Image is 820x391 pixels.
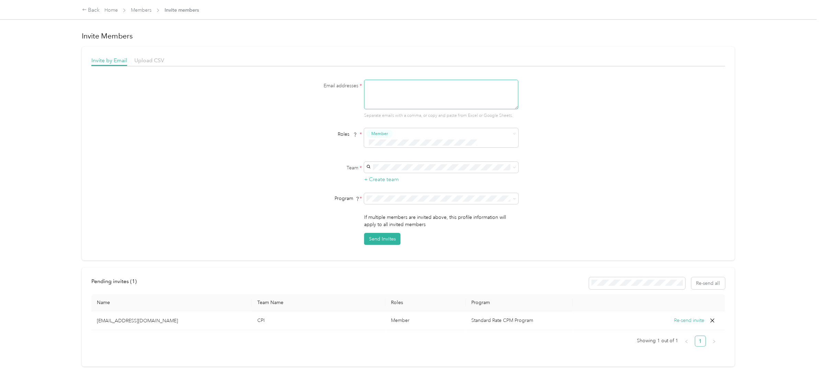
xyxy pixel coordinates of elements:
[134,57,164,64] span: Upload CSV
[97,317,246,324] p: [EMAIL_ADDRESS][DOMAIN_NAME]
[589,277,725,289] div: Resend all invitations
[712,339,716,344] span: right
[471,317,533,323] span: Standard Rate CPM Program
[674,317,704,324] button: Re-send invite
[252,294,385,311] th: Team Name
[165,7,199,14] span: Invite members
[681,336,692,347] li: Previous Page
[364,113,518,119] p: Separate emails with a comma, or copy and paste from Excel or Google Sheets.
[709,336,720,347] button: right
[364,214,518,228] p: If multiple members are invited above, this profile information will apply to all invited members
[91,294,252,311] th: Name
[91,278,137,284] span: Pending invites
[131,7,151,13] a: Members
[364,233,401,245] button: Send Invites
[466,294,573,311] th: Program
[335,129,360,139] span: Roles
[685,339,689,344] span: left
[130,278,137,284] span: ( 1 )
[276,164,362,171] label: Team
[91,277,725,289] div: info-bar
[692,277,725,289] button: Re-send all
[276,82,362,89] label: Email addresses
[91,277,142,289] div: left-menu
[391,317,409,323] span: Member
[709,336,720,347] li: Next Page
[681,336,692,347] button: left
[104,7,118,13] a: Home
[257,317,265,323] span: CPI
[82,6,100,14] div: Back
[371,131,388,137] span: Member
[385,294,466,311] th: Roles
[695,336,706,346] a: 1
[91,57,127,64] span: Invite by Email
[82,31,735,41] h1: Invite Members
[782,353,820,391] iframe: Everlance-gr Chat Button Frame
[637,336,678,346] span: Showing 1 out of 1
[364,175,399,184] button: + Create team
[276,195,362,202] div: Program
[367,130,393,138] button: Member
[695,336,706,347] li: 1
